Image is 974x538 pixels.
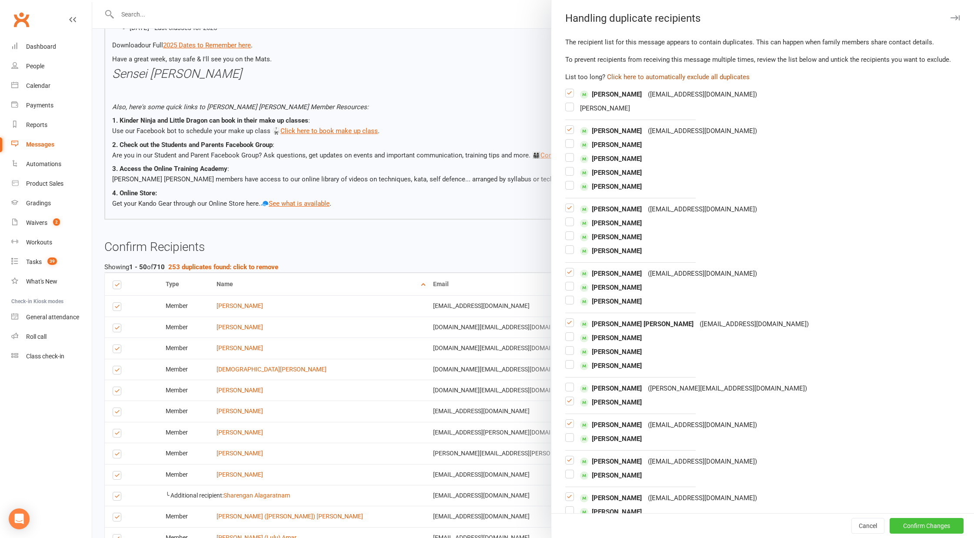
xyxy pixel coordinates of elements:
span: [PERSON_NAME] [PERSON_NAME] [580,319,694,329]
div: Waivers [26,219,47,226]
div: ( [PERSON_NAME][EMAIL_ADDRESS][DOMAIN_NAME] ) [648,383,807,394]
div: People [26,63,44,70]
span: [PERSON_NAME] [580,89,642,100]
a: Tasks 39 [11,252,92,272]
span: [PERSON_NAME] [580,103,630,114]
a: Calendar [11,76,92,96]
div: ( [EMAIL_ADDRESS][DOMAIN_NAME] ) [648,456,757,467]
div: Open Intercom Messenger [9,508,30,529]
div: What's New [26,278,57,285]
span: [PERSON_NAME] [580,347,642,357]
div: List too long? [565,72,960,82]
div: ( [EMAIL_ADDRESS][DOMAIN_NAME] ) [648,268,757,279]
a: Clubworx [10,9,32,30]
a: General attendance kiosk mode [11,307,92,327]
div: Payments [26,102,53,109]
span: [PERSON_NAME] [580,167,642,178]
span: [PERSON_NAME] [580,246,642,256]
div: Gradings [26,200,51,207]
div: Automations [26,160,61,167]
div: Handling duplicate recipients [551,12,974,24]
div: To prevent recipients from receiving this message multiple times, review the list below and untic... [565,54,960,65]
div: ( [EMAIL_ADDRESS][DOMAIN_NAME] ) [648,89,757,100]
a: Roll call [11,327,92,347]
span: [PERSON_NAME] [580,456,642,467]
a: Payments [11,96,92,115]
span: [PERSON_NAME] [580,361,642,371]
div: ( [EMAIL_ADDRESS][DOMAIN_NAME] ) [700,319,809,329]
div: General attendance [26,314,79,321]
a: Workouts [11,233,92,252]
div: ( [EMAIL_ADDRESS][DOMAIN_NAME] ) [648,493,757,503]
a: What's New [11,272,92,291]
span: [PERSON_NAME] [580,232,642,242]
span: [PERSON_NAME] [580,218,642,228]
div: The recipient list for this message appears to contain duplicates. This can happen when family me... [565,37,960,47]
a: Reports [11,115,92,135]
span: [PERSON_NAME] [580,296,642,307]
div: ( [EMAIL_ADDRESS][DOMAIN_NAME] ) [648,420,757,430]
span: [PERSON_NAME] [580,154,642,164]
button: Confirm Changes [890,518,964,534]
a: Waivers 2 [11,213,92,233]
span: [PERSON_NAME] [580,333,642,343]
span: [PERSON_NAME] [580,383,642,394]
a: Messages [11,135,92,154]
span: 2 [53,218,60,226]
span: [PERSON_NAME] [580,126,642,136]
div: Messages [26,141,54,148]
span: [PERSON_NAME] [580,181,642,192]
a: Product Sales [11,174,92,194]
span: [PERSON_NAME] [580,507,642,517]
div: Dashboard [26,43,56,50]
a: Automations [11,154,92,174]
span: [PERSON_NAME] [580,493,642,503]
a: People [11,57,92,76]
span: [PERSON_NAME] [580,268,642,279]
span: [PERSON_NAME] [580,434,642,444]
button: Cancel [851,518,884,534]
div: Class check-in [26,353,64,360]
a: Class kiosk mode [11,347,92,366]
span: [PERSON_NAME] [580,470,642,481]
span: [PERSON_NAME] [580,204,642,214]
a: Dashboard [11,37,92,57]
div: Product Sales [26,180,63,187]
div: Calendar [26,82,50,89]
div: ( [EMAIL_ADDRESS][DOMAIN_NAME] ) [648,126,757,136]
span: 39 [47,257,57,265]
button: Click here to automatically exclude all duplicates [607,72,750,82]
span: [PERSON_NAME] [580,140,642,150]
span: [PERSON_NAME] [580,282,642,293]
div: Reports [26,121,47,128]
a: Gradings [11,194,92,213]
div: ( [EMAIL_ADDRESS][DOMAIN_NAME] ) [648,204,757,214]
div: Roll call [26,333,47,340]
div: Tasks [26,258,42,265]
div: Workouts [26,239,52,246]
span: [PERSON_NAME] [580,397,642,408]
span: [PERSON_NAME] [580,420,642,430]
